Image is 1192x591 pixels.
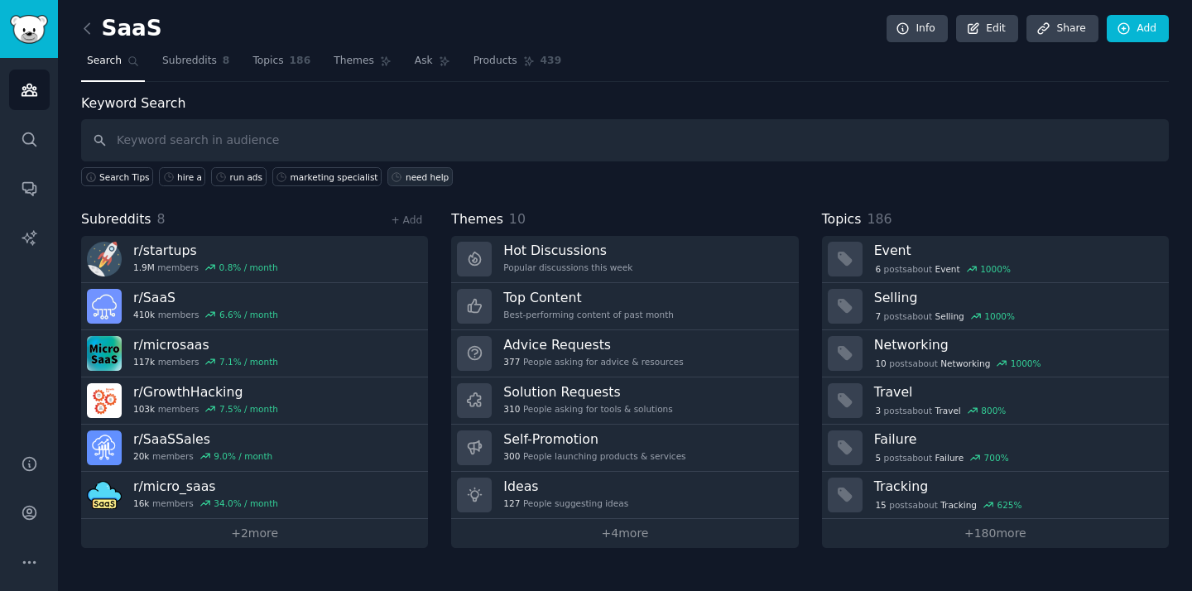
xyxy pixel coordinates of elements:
[81,48,145,82] a: Search
[133,262,155,273] span: 1.9M
[272,167,382,186] a: marketing specialist
[229,171,262,183] div: run ads
[874,450,1011,465] div: post s about
[290,54,311,69] span: 186
[875,263,881,275] span: 6
[133,262,278,273] div: members
[822,519,1169,548] a: +180more
[503,497,520,509] span: 127
[503,356,520,368] span: 377
[887,15,948,43] a: Info
[133,497,149,509] span: 16k
[875,452,881,464] span: 5
[87,478,122,512] img: micro_saas
[874,497,1024,512] div: post s about
[133,289,278,306] h3: r/ SaaS
[219,309,278,320] div: 6.6 % / month
[133,383,278,401] h3: r/ GrowthHacking
[503,450,520,462] span: 300
[875,310,881,322] span: 7
[81,425,428,472] a: r/SaaSSales20kmembers9.0% / month
[1011,358,1041,369] div: 1000 %
[214,450,272,462] div: 9.0 % / month
[981,405,1006,416] div: 800 %
[503,403,520,415] span: 310
[81,236,428,283] a: r/startups1.9Mmembers0.8% / month
[451,519,798,548] a: +4more
[156,48,235,82] a: Subreddits8
[409,48,456,82] a: Ask
[980,263,1011,275] div: 1000 %
[99,171,150,183] span: Search Tips
[451,330,798,377] a: Advice Requests377People asking for advice & resources
[940,499,977,511] span: Tracking
[935,310,964,322] span: Selling
[822,425,1169,472] a: Failure5postsaboutFailure700%
[940,358,990,369] span: Networking
[1107,15,1169,43] a: Add
[935,405,961,416] span: Travel
[406,171,449,183] div: need help
[81,283,428,330] a: r/SaaS410kmembers6.6% / month
[133,242,278,259] h3: r/ startups
[133,430,272,448] h3: r/ SaaSSales
[87,430,122,465] img: SaaSSales
[219,262,278,273] div: 0.8 % / month
[822,209,862,230] span: Topics
[997,499,1021,511] div: 625 %
[503,478,628,495] h3: Ideas
[81,95,185,111] label: Keyword Search
[874,478,1157,495] h3: Tracking
[177,171,202,183] div: hire a
[81,209,151,230] span: Subreddits
[133,478,278,495] h3: r/ micro_saas
[133,497,278,509] div: members
[874,336,1157,353] h3: Networking
[415,54,433,69] span: Ask
[874,430,1157,448] h3: Failure
[252,54,283,69] span: Topics
[503,430,685,448] h3: Self-Promotion
[956,15,1018,43] a: Edit
[984,452,1009,464] div: 700 %
[87,336,122,371] img: microsaas
[874,289,1157,306] h3: Selling
[503,403,672,415] div: People asking for tools & solutions
[391,214,422,226] a: + Add
[503,289,674,306] h3: Top Content
[133,309,278,320] div: members
[451,425,798,472] a: Self-Promotion300People launching products & services
[503,383,672,401] h3: Solution Requests
[1026,15,1098,43] a: Share
[87,383,122,418] img: GrowthHacking
[133,336,278,353] h3: r/ microsaas
[81,472,428,519] a: r/micro_saas16kmembers34.0% / month
[874,383,1157,401] h3: Travel
[211,167,266,186] a: run ads
[81,167,153,186] button: Search Tips
[503,242,632,259] h3: Hot Discussions
[822,236,1169,283] a: Event6postsaboutEvent1000%
[935,263,960,275] span: Event
[984,310,1015,322] div: 1000 %
[875,405,881,416] span: 3
[219,403,278,415] div: 7.5 % / month
[874,403,1007,418] div: post s about
[822,472,1169,519] a: Tracking15postsaboutTracking625%
[291,171,378,183] div: marketing specialist
[503,497,628,509] div: People suggesting ideas
[157,211,166,227] span: 8
[133,403,278,415] div: members
[81,330,428,377] a: r/microsaas117kmembers7.1% / month
[451,472,798,519] a: Ideas127People suggesting ideas
[328,48,397,82] a: Themes
[503,336,683,353] h3: Advice Requests
[87,54,122,69] span: Search
[387,167,453,186] a: need help
[874,242,1157,259] h3: Event
[334,54,374,69] span: Themes
[875,499,886,511] span: 15
[451,236,798,283] a: Hot DiscussionsPopular discussions this week
[133,450,272,462] div: members
[503,356,683,368] div: People asking for advice & resources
